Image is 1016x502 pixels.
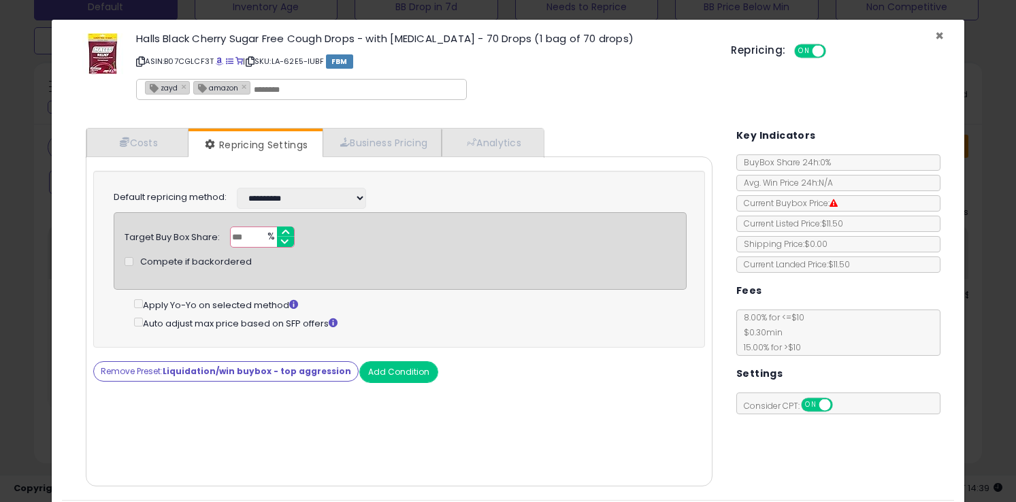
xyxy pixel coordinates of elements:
[194,82,238,93] span: amazon
[235,56,243,67] a: Your listing only
[442,129,542,156] a: Analytics
[935,26,944,46] span: ×
[226,56,233,67] a: All offer listings
[323,129,442,156] a: Business Pricing
[736,282,762,299] h5: Fees
[216,56,223,67] a: BuyBox page
[163,365,351,377] strong: Liquidation/win buybox - top aggression
[136,33,710,44] h3: Halls Black Cherry Sugar Free Cough Drops - with [MEDICAL_DATA] - 70 Drops (1 bag of 70 drops)
[737,156,831,168] span: BuyBox Share 24h: 0%
[259,227,281,248] span: %
[823,46,845,57] span: OFF
[86,129,189,156] a: Costs
[114,191,227,204] label: Default repricing method:
[737,218,843,229] span: Current Listed Price: $11.50
[146,82,178,93] span: zayd
[82,33,123,74] img: 51b-YgLudsL._SL60_.jpg
[136,50,710,72] p: ASIN: B07CGLCF3T | SKU: LA-62E5-IUBF
[93,361,359,382] button: Remove Preset:
[731,45,785,56] h5: Repricing:
[326,54,353,69] span: FBM
[802,399,819,411] span: ON
[737,238,827,250] span: Shipping Price: $0.00
[737,258,850,270] span: Current Landed Price: $11.50
[737,341,801,353] span: 15.00 % for > $10
[737,400,851,412] span: Consider CPT:
[181,80,189,93] a: ×
[737,197,838,209] span: Current Buybox Price:
[125,227,220,244] div: Target Buy Box Share:
[242,80,250,93] a: ×
[737,312,804,353] span: 8.00 % for <= $10
[830,199,838,207] i: Suppressed Buy Box
[134,297,687,312] div: Apply Yo-Yo on selected method
[359,361,438,383] button: Add Condition
[189,131,322,158] a: Repricing Settings
[796,46,813,57] span: ON
[830,399,852,411] span: OFF
[140,256,252,269] span: Compete if backordered
[134,315,687,331] div: Auto adjust max price based on SFP offers
[737,327,783,338] span: $0.30 min
[736,365,783,382] h5: Settings
[736,127,816,144] h5: Key Indicators
[737,177,833,188] span: Avg. Win Price 24h: N/A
